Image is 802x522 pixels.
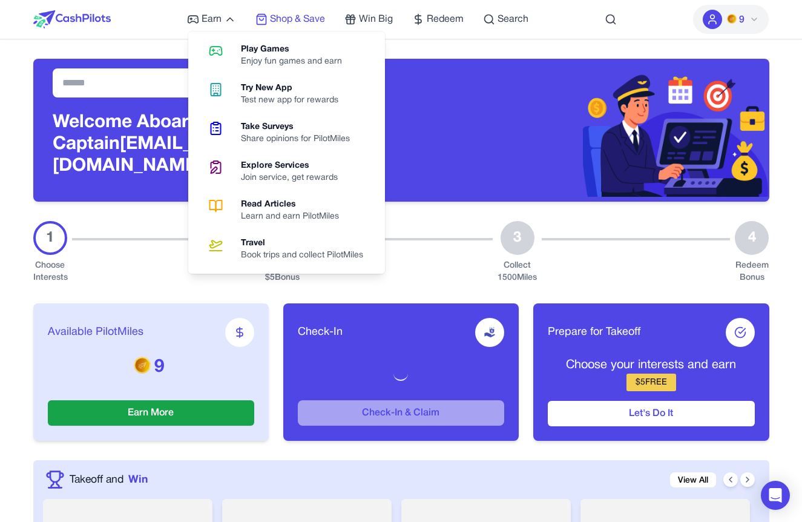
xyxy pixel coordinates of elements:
[735,221,769,255] div: 4
[241,82,348,94] div: Try New App
[548,324,640,341] span: Prepare for Takeoff
[427,12,464,27] span: Redeem
[670,472,716,487] a: View All
[241,133,360,145] div: Share opinions for PilotMiles
[498,260,537,284] div: Collect 1500 Miles
[48,357,254,378] p: 9
[241,172,347,184] div: Join service, get rewards
[241,249,373,262] div: Book trips and collect PilotMiles
[401,64,769,197] img: Header decoration
[484,326,496,339] img: receive-dollar
[412,12,464,27] a: Redeem
[727,14,737,24] img: PMs
[48,324,143,341] span: Available PilotMiles
[739,13,744,27] span: 9
[241,199,349,211] div: Read Articles
[735,260,769,284] div: Redeem Bonus
[70,472,148,487] a: Takeoff andWin
[70,472,123,487] span: Takeoff and
[202,12,222,27] span: Earn
[241,237,373,249] div: Travel
[761,481,790,510] div: Open Intercom Messenger
[498,12,528,27] span: Search
[241,94,348,107] div: Test new app for rewards
[483,12,528,27] a: Search
[359,12,393,27] span: Win Big
[33,221,67,255] div: 1
[33,10,111,28] img: CashPilots Logo
[187,12,236,27] a: Earn
[33,260,67,284] div: Choose Interests
[241,121,360,133] div: Take Surveys
[693,5,769,34] button: PMs9
[193,75,380,114] a: Try New AppTest new app for rewards
[626,374,676,391] div: $ 5 FREE
[241,160,347,172] div: Explore Services
[298,400,504,426] button: Check-In & Claim
[548,401,754,426] button: Let's Do It
[241,56,352,68] div: Enjoy fun games and earn
[241,44,352,56] div: Play Games
[501,221,534,255] div: 3
[53,112,382,177] h3: Welcome Aboard, Captain [EMAIL_ADDRESS][DOMAIN_NAME]!
[193,230,380,269] a: TravelBook trips and collect PilotMiles
[298,324,343,341] span: Check-In
[344,12,393,27] a: Win Big
[241,211,349,223] div: Learn and earn PilotMiles
[270,12,325,27] span: Shop & Save
[193,191,380,230] a: Read ArticlesLearn and earn PilotMiles
[193,36,380,75] a: Play GamesEnjoy fun games and earn
[255,12,325,27] a: Shop & Save
[548,357,754,374] p: Choose your interests and earn
[193,114,380,153] a: Take SurveysShare opinions for PilotMiles
[48,400,254,426] button: Earn More
[134,356,151,373] img: PMs
[193,153,380,191] a: Explore ServicesJoin service, get rewards
[128,472,148,487] span: Win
